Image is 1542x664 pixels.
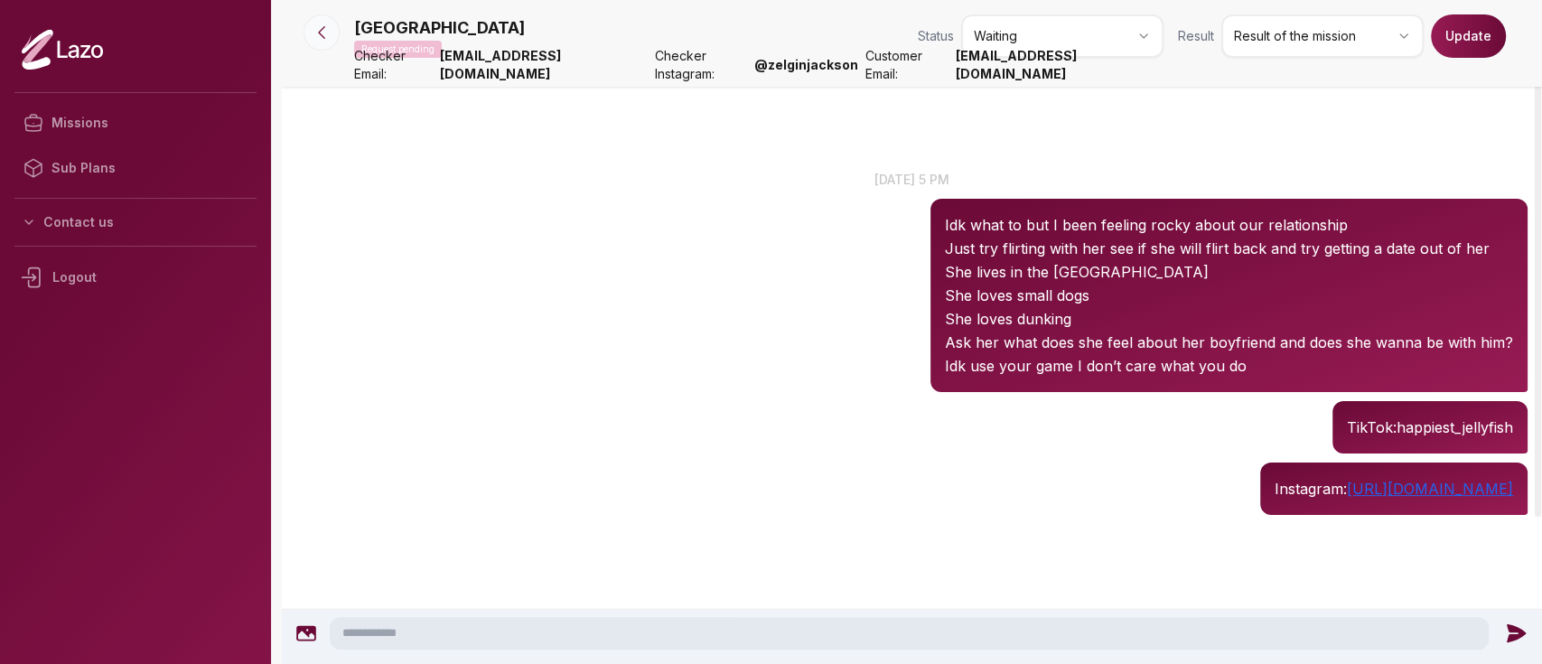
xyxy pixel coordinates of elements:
[945,237,1513,260] p: Just try flirting with her see if she will flirt back and try getting a date out of her
[956,47,1164,83] strong: [EMAIL_ADDRESS][DOMAIN_NAME]
[354,47,433,83] span: Checker Email:
[945,213,1513,237] p: Idk what to but I been feeling rocky about our relationship
[918,27,954,45] span: Status
[865,47,949,83] span: Customer Email:
[945,354,1513,378] p: Idk use your game I don’t care what you do
[1275,477,1513,500] p: Instagram:
[945,331,1513,354] p: Ask her what does she feel about her boyfriend and does she wanna be with him?
[1431,14,1506,58] button: Update
[354,15,525,41] p: [GEOGRAPHIC_DATA]
[1347,480,1513,498] a: [URL][DOMAIN_NAME]
[440,47,648,83] strong: [EMAIL_ADDRESS][DOMAIN_NAME]
[945,260,1513,284] p: She lives in the [GEOGRAPHIC_DATA]
[14,254,257,301] div: Logout
[655,47,747,83] span: Checker Instagram:
[14,145,257,191] a: Sub Plans
[1347,416,1513,439] p: TikTok:happiest_jellyfish
[754,56,858,74] strong: @ zelginjackson
[354,41,442,58] p: Request pending
[945,284,1513,307] p: She loves small dogs
[14,100,257,145] a: Missions
[14,206,257,238] button: Contact us
[1178,27,1214,45] span: Result
[282,170,1542,189] p: [DATE] 5 pm
[945,307,1513,331] p: She loves dunking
